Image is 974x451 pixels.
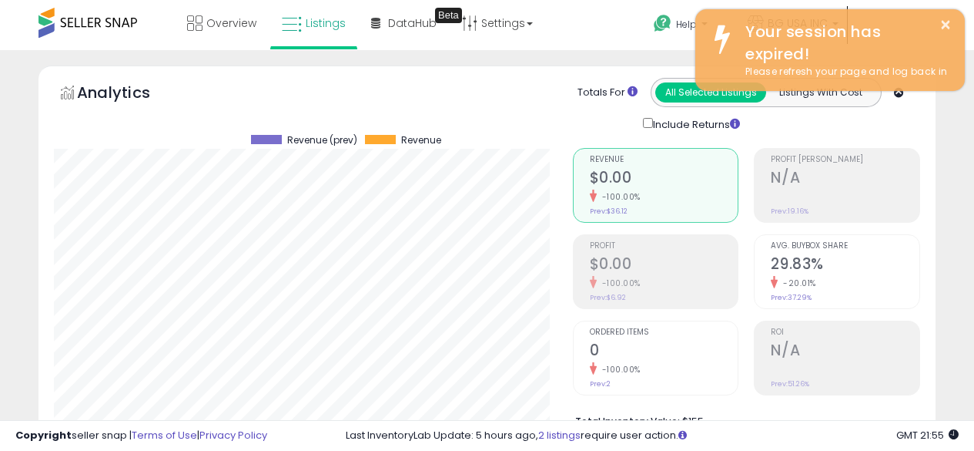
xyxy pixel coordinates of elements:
[199,428,267,443] a: Privacy Policy
[590,169,738,190] h2: $0.00
[590,242,738,251] span: Profit
[577,86,638,100] div: Totals For
[388,15,437,31] span: DataHub
[771,207,808,216] small: Prev: 19.16%
[597,191,641,203] small: -100.00%
[734,65,953,79] div: Please refresh your page and log back in
[771,342,919,362] h2: N/A
[771,379,809,389] small: Prev: 51.26%
[771,169,919,190] h2: N/A
[590,379,611,389] small: Prev: 2
[590,156,738,164] span: Revenue
[771,255,919,276] h2: 29.83%
[939,15,952,35] button: ×
[590,255,738,276] h2: $0.00
[653,14,672,33] i: Get Help
[590,207,628,216] small: Prev: $36.12
[77,82,180,107] h5: Analytics
[597,278,641,289] small: -100.00%
[435,8,462,23] div: Tooltip anchor
[771,242,919,251] span: Avg. Buybox Share
[771,156,919,164] span: Profit [PERSON_NAME]
[15,428,72,443] strong: Copyright
[590,342,738,362] h2: 0
[597,364,641,375] small: -100.00%
[575,415,680,428] b: Total Inventory Value:
[346,429,959,443] div: Last InventoryLab Update: 5 hours ago, require user action.
[631,115,758,133] div: Include Returns
[896,428,959,443] span: 2025-08-10 21:55 GMT
[765,82,876,103] button: Listings With Cost
[734,21,953,65] div: Your session has expired!
[778,278,816,289] small: -20.01%
[287,135,357,146] span: Revenue (prev)
[655,82,766,103] button: All Selected Listings
[590,293,626,302] small: Prev: $6.92
[401,135,441,146] span: Revenue
[641,2,734,50] a: Help
[206,15,256,31] span: Overview
[771,293,812,302] small: Prev: 37.29%
[590,328,738,337] span: Ordered Items
[15,429,267,443] div: seller snap | |
[538,428,581,443] a: 2 listings
[132,428,197,443] a: Terms of Use
[306,15,346,31] span: Listings
[676,18,697,31] span: Help
[771,328,919,337] span: ROI
[575,411,909,429] li: $155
